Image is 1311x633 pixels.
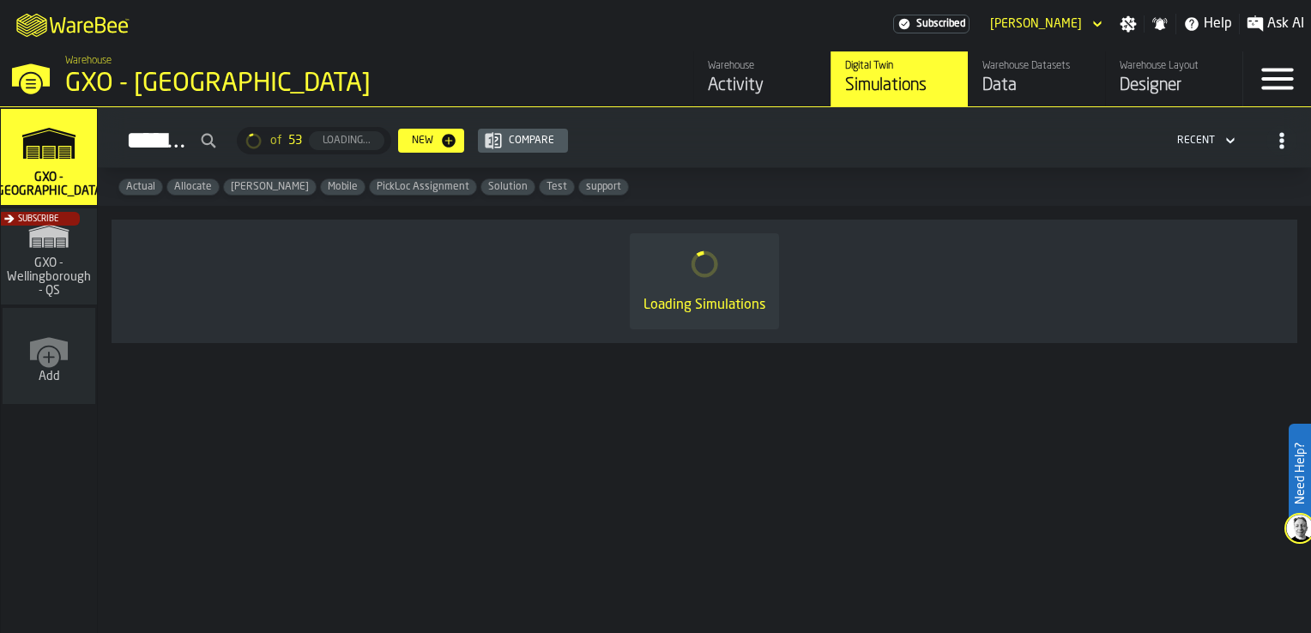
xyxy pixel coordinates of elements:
div: Menu Subscription [893,15,970,33]
div: Designer [1120,74,1229,98]
span: Warehouse [65,55,112,67]
a: link-to-/wh/i/a3c616c1-32a4-47e6-8ca0-af4465b04030/data [968,51,1105,106]
span: Ask AI [1267,14,1304,34]
span: Allocate [167,181,219,193]
span: PickLoc Assignment [370,181,476,193]
button: button-Loading... [309,131,384,150]
div: Warehouse Datasets [982,60,1091,72]
span: 53 [288,134,302,148]
div: DropdownMenuValue-Jade Webb [983,14,1106,34]
div: DropdownMenuValue-4 [1177,135,1215,147]
div: Warehouse [708,60,817,72]
a: link-to-/wh/i/a3c616c1-32a4-47e6-8ca0-af4465b04030/simulations [831,51,968,106]
div: Digital Twin [845,60,954,72]
div: Loading Simulations [643,295,765,316]
span: Help [1204,14,1232,34]
a: link-to-/wh/i/a3c616c1-32a4-47e6-8ca0-af4465b04030/designer [1105,51,1242,106]
div: Loading... [316,135,378,147]
a: link-to-/wh/new [3,308,95,407]
span: Jade [224,181,316,193]
span: Mobile [321,181,365,193]
span: support [579,181,628,193]
span: Add [39,370,60,383]
label: button-toggle-Menu [1243,51,1311,106]
label: Need Help? [1290,425,1309,521]
span: Subscribed [916,18,965,30]
div: Compare [502,135,561,147]
div: GXO - [GEOGRAPHIC_DATA] [65,69,529,99]
a: link-to-/wh/i/a3c616c1-32a4-47e6-8ca0-af4465b04030/feed/ [693,51,831,106]
h2: button-Simulations [98,107,1311,168]
span: Subscribe [18,214,58,224]
span: of [270,134,281,148]
div: Data [982,74,1091,98]
label: button-toggle-Settings [1113,15,1144,33]
label: button-toggle-Help [1176,14,1239,34]
button: button-New [398,129,464,153]
div: Warehouse Layout [1120,60,1229,72]
span: Test [540,181,574,193]
div: ItemListCard- [112,220,1297,343]
label: button-toggle-Notifications [1145,15,1175,33]
a: link-to-/wh/i/21001162-09ea-4ef7-b6e2-1cbc559c2fb7/simulations [1,208,97,308]
div: DropdownMenuValue-Jade Webb [990,17,1082,31]
span: Actual [119,181,162,193]
a: link-to-/wh/i/a3c616c1-32a4-47e6-8ca0-af4465b04030/settings/billing [893,15,970,33]
div: Activity [708,74,817,98]
span: Solution [481,181,535,193]
div: ButtonLoadMore-Loading...-Prev-First-Last [230,127,398,154]
button: button-Compare [478,129,568,153]
div: New [405,135,440,147]
div: DropdownMenuValue-4 [1170,130,1239,151]
a: link-to-/wh/i/a3c616c1-32a4-47e6-8ca0-af4465b04030/simulations [1,109,97,208]
div: Simulations [845,74,954,98]
label: button-toggle-Ask AI [1240,14,1311,34]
